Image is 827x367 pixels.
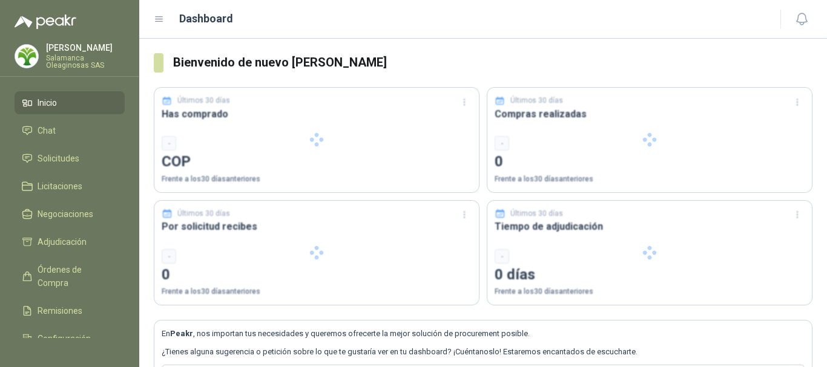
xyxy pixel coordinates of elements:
a: Inicio [15,91,125,114]
img: Logo peakr [15,15,76,29]
span: Chat [38,124,56,137]
span: Adjudicación [38,235,87,248]
h1: Dashboard [179,10,233,27]
span: Inicio [38,96,57,109]
a: Licitaciones [15,175,125,198]
a: Adjudicación [15,230,125,253]
span: Solicitudes [38,152,79,165]
span: Licitaciones [38,180,82,193]
span: Configuración [38,332,91,345]
p: Salamanca Oleaginosas SAS [46,54,125,69]
p: ¿Tienes alguna sugerencia o petición sobre lo que te gustaría ver en tu dashboard? ¡Cuéntanoslo! ... [162,346,805,358]
p: En , nos importan tus necesidades y queremos ofrecerte la mejor solución de procurement posible. [162,328,805,340]
a: Remisiones [15,299,125,322]
span: Remisiones [38,304,82,317]
h3: Bienvenido de nuevo [PERSON_NAME] [173,53,812,72]
b: Peakr [170,329,193,338]
span: Negociaciones [38,207,93,221]
a: Órdenes de Compra [15,258,125,294]
p: [PERSON_NAME] [46,44,125,52]
a: Solicitudes [15,147,125,170]
a: Configuración [15,327,125,350]
img: Company Logo [15,45,38,68]
a: Negociaciones [15,203,125,226]
span: Órdenes de Compra [38,263,113,290]
a: Chat [15,119,125,142]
